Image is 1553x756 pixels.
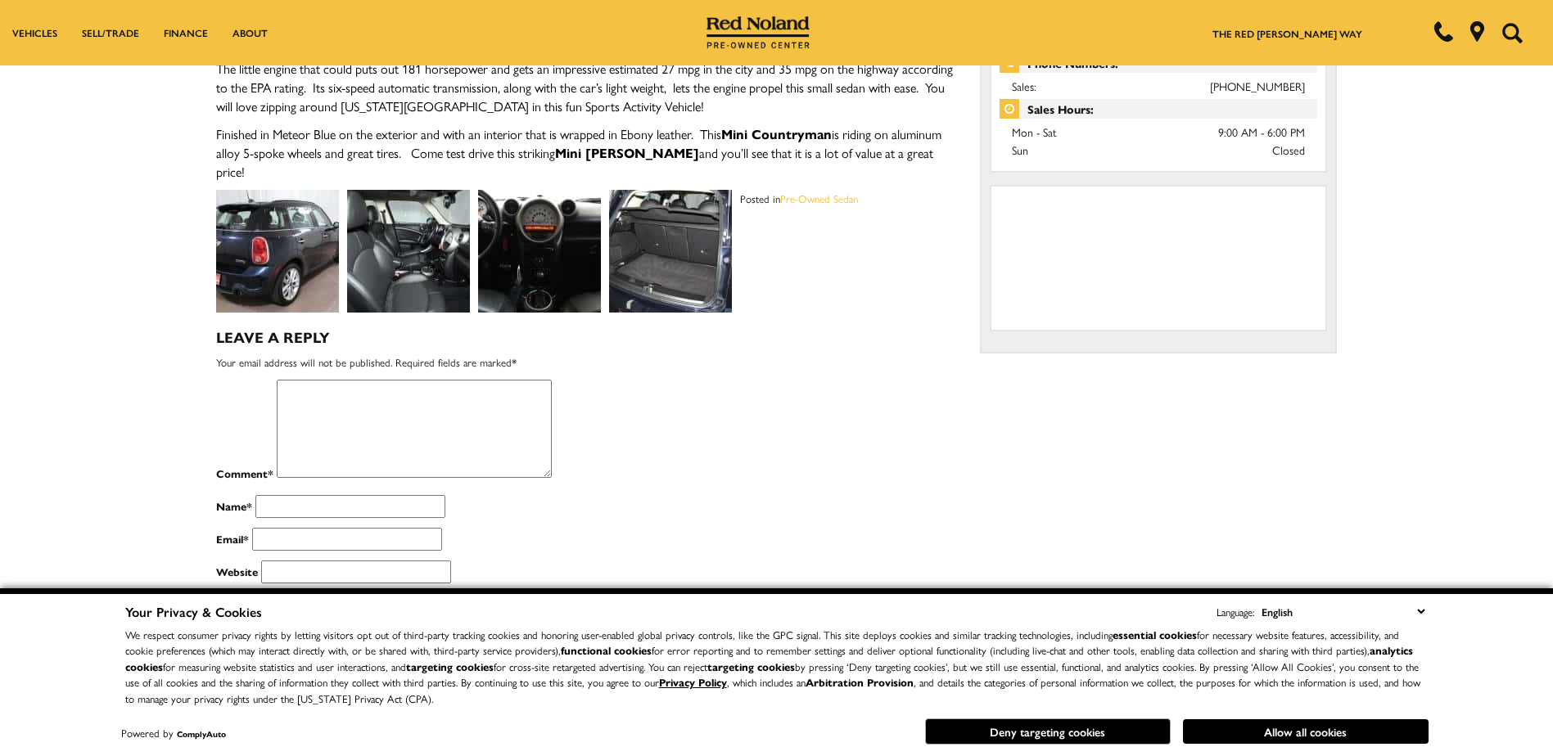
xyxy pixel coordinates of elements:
button: Open the search field [1496,1,1528,65]
strong: targeting cookies [707,659,795,674]
a: [PHONE_NUMBER] [1210,78,1305,94]
strong: functional cookies [561,642,652,658]
strong: analytics cookies [125,642,1413,674]
div: Powered by [121,728,226,739]
span: Closed [1272,141,1305,159]
span: Sales Hours: [1000,99,1318,119]
span: 9:00 AM - 6:00 PM [1218,123,1305,141]
label: Comment [216,465,273,483]
a: ComplyAuto [177,728,226,740]
strong: Mini Countryman [721,124,832,143]
span: Required fields are marked [395,354,517,370]
h3: Leave a Reply [216,329,955,345]
span: Mon - Sat [1012,124,1057,140]
label: Email [216,530,249,548]
a: Red Noland Pre-Owned [707,22,810,38]
strong: essential cookies [1113,627,1197,642]
strong: targeting cookies [406,659,494,674]
iframe: Dealer location map [1000,195,1318,317]
span: Sales: [1012,78,1036,94]
a: The Red [PERSON_NAME] Way [1212,26,1362,41]
button: Allow all cookies [1183,719,1429,744]
div: Language: [1217,606,1254,617]
strong: Mini [PERSON_NAME] [555,143,699,162]
span: The 1.6 liter inline four-cylinder engine has 4 valves per cylinder for improved breathing, which... [216,40,953,115]
img: Used 2012 MINI Cooper Countryman for sale Red Noland PreOwned Colorado Springs [216,190,339,313]
span: Your Privacy & Cookies [125,602,262,621]
button: Deny targeting cookies [925,718,1171,745]
p: We respect consumer privacy rights by letting visitors opt out of third-party tracking cookies an... [125,627,1429,707]
img: Red Noland Pre-Owned [707,16,810,49]
img: Used 2012 MINI Cooper Countryman AWD for sale Red Noland PreOwned Colorado [609,190,732,313]
img: Dashboard 2012 MINI Cooper Countryman for sale Red Noland PreOwned [478,190,601,313]
img: Used 2012 MINI Cooper Countryman interior for sale Red Noland PreOwned Colorado Springs [347,190,470,313]
a: Privacy Policy [659,674,727,690]
span: Finished in Meteor Blue on the exterior and with an interior that is wrapped in Ebony leather. Th... [216,124,941,181]
label: Name [216,497,252,515]
strong: Arbitration Provision [806,674,914,690]
span: Your email address will not be published. [216,354,392,370]
span: Sun [1012,142,1028,158]
label: Website [216,563,258,581]
select: Language Select [1257,602,1429,621]
a: Pre-Owned Sedan [780,191,858,206]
